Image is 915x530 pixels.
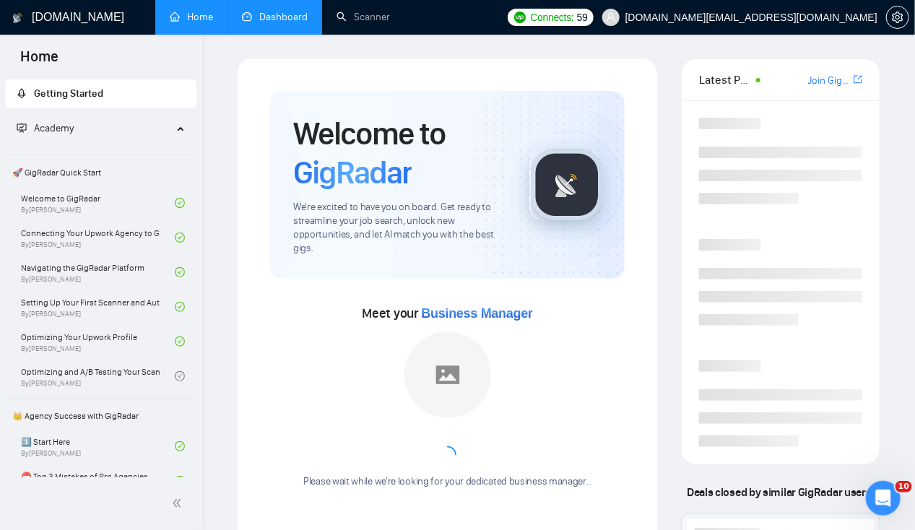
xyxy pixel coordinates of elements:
[606,12,616,22] span: user
[175,233,185,243] span: check-circle
[293,153,412,192] span: GigRadar
[175,267,185,277] span: check-circle
[21,222,175,253] a: Connecting Your Upwork Agency to GigRadarBy[PERSON_NAME]
[6,401,195,430] span: 👑 Agency Success with GigRadar
[514,12,526,23] img: upwork-logo.png
[175,198,185,208] span: check-circle
[854,73,862,87] a: export
[422,306,533,321] span: Business Manager
[896,481,912,492] span: 10
[866,481,901,516] iframe: Intercom live chat
[293,114,506,192] h1: Welcome to
[175,302,185,312] span: check-circle
[854,74,862,85] span: export
[808,73,851,89] a: Join GigRadar Slack Community
[337,11,390,23] a: searchScanner
[530,9,573,25] span: Connects:
[21,291,175,323] a: Setting Up Your First Scanner and Auto-BidderBy[PERSON_NAME]
[34,122,74,134] span: Academy
[12,6,22,30] img: logo
[175,476,185,486] span: check-circle
[21,187,175,219] a: Welcome to GigRadarBy[PERSON_NAME]
[293,201,506,256] span: We're excited to have you on board. Get ready to streamline your job search, unlock new opportuni...
[175,336,185,347] span: check-circle
[21,326,175,357] a: Optimizing Your Upwork ProfileBy[PERSON_NAME]
[295,475,600,489] div: Please wait while we're looking for your dedicated business manager...
[699,71,751,89] span: Latest Posts from the GigRadar Community
[681,479,877,505] span: Deals closed by similar GigRadar users
[5,79,196,108] li: Getting Started
[886,6,909,29] button: setting
[531,149,603,221] img: gigradar-logo.png
[438,446,456,464] span: loading
[6,158,195,187] span: 🚀 GigRadar Quick Start
[175,441,185,451] span: check-circle
[363,305,533,321] span: Meet your
[21,360,175,392] a: Optimizing and A/B Testing Your Scanner for Better ResultsBy[PERSON_NAME]
[886,12,909,23] a: setting
[887,12,909,23] span: setting
[577,9,588,25] span: 59
[172,496,186,511] span: double-left
[170,11,213,23] a: homeHome
[21,430,175,462] a: 1️⃣ Start HereBy[PERSON_NAME]
[404,331,491,418] img: placeholder.png
[175,371,185,381] span: check-circle
[34,87,103,100] span: Getting Started
[17,123,27,133] span: fund-projection-screen
[21,256,175,288] a: Navigating the GigRadar PlatformBy[PERSON_NAME]
[21,465,175,497] a: ⛔ Top 3 Mistakes of Pro Agencies
[242,11,308,23] a: dashboardDashboard
[17,122,74,134] span: Academy
[17,88,27,98] span: rocket
[9,46,70,77] span: Home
